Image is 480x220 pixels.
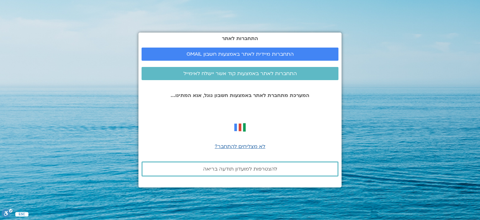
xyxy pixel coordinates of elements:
span: להצטרפות למועדון תודעה בריאה [203,166,277,172]
h2: התחברות לאתר [142,36,338,41]
p: המערכת מתחברת לאתר באמצעות חשבון גוגל, אנא המתינו... [142,93,338,98]
a: לא מצליחים להתחבר? [215,143,265,150]
a: התחברות מיידית לאתר באמצעות חשבון GMAIL [142,48,338,61]
span: התחברות לאתר באמצעות קוד אשר יישלח לאימייל [183,71,297,76]
span: התחברות מיידית לאתר באמצעות חשבון GMAIL [187,51,294,57]
a: התחברות לאתר באמצעות קוד אשר יישלח לאימייל [142,67,338,80]
a: להצטרפות למועדון תודעה בריאה [142,161,338,177]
